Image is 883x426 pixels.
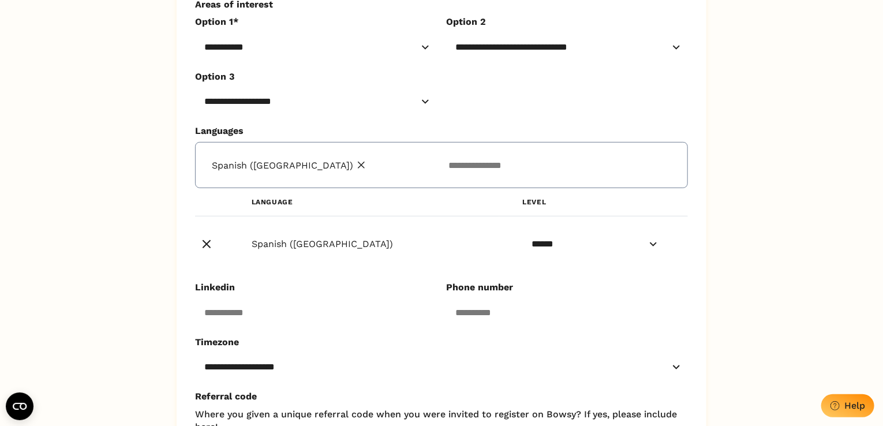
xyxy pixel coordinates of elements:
[195,233,218,256] button: Delete
[229,216,500,272] td: Spanish ([GEOGRAPHIC_DATA])
[195,125,679,137] label: Languages
[195,281,428,294] label: Linkedin
[195,70,428,83] label: Option 3
[212,160,353,171] p: Spanish ([GEOGRAPHIC_DATA])
[446,16,679,28] label: Option 2
[844,400,865,411] div: Help
[499,188,688,216] th: Level
[195,16,428,28] label: Option 1*
[446,281,679,294] label: Phone number
[229,188,500,216] th: Language
[821,394,874,417] button: Help
[195,336,679,349] label: Timezone
[6,393,33,420] button: Open CMP widget
[195,390,688,403] p: Referral code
